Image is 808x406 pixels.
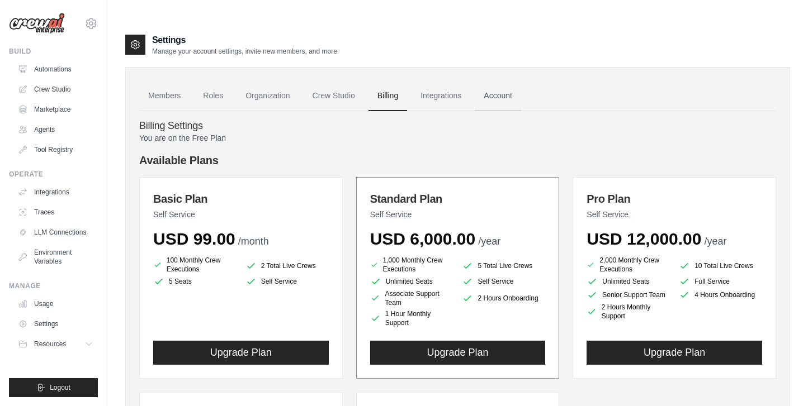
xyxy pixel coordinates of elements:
li: 5 Total Live Crews [462,258,545,274]
div: Operate [9,170,98,179]
h4: Available Plans [139,152,776,168]
li: Self Service [245,276,329,287]
p: You are on the Free Plan [139,132,776,144]
h2: Settings [152,34,339,47]
a: Integrations [412,81,470,111]
li: 2 Hours Monthly Support [587,303,670,321]
li: 5 Seats [153,276,237,287]
li: Associate Support Team [370,289,453,307]
li: Full Service [679,276,762,287]
a: Crew Studio [13,80,98,98]
li: Unlimited Seats [587,276,670,287]
span: USD 12,000.00 [587,230,701,248]
span: /year [478,236,500,247]
button: Logout [9,378,98,397]
a: Settings [13,315,98,333]
button: Upgrade Plan [587,341,762,365]
img: Logo [9,13,65,34]
li: 1 Hour Monthly Support [370,309,453,327]
a: Agents [13,121,98,138]
a: Roles [194,81,232,111]
a: Usage [13,295,98,313]
a: Crew Studio [304,81,364,111]
span: Logout [50,383,70,392]
li: 1,000 Monthly Crew Executions [370,256,453,274]
h3: Pro Plan [587,191,762,207]
li: 2,000 Monthly Crew Executions [587,256,670,274]
span: /year [704,236,726,247]
a: Automations [13,60,98,78]
button: Upgrade Plan [370,341,546,365]
li: 2 Hours Onboarding [462,289,545,307]
a: Tool Registry [13,141,98,159]
a: Environment Variables [13,243,98,270]
button: Upgrade Plan [153,341,329,365]
a: LLM Connections [13,223,98,241]
a: Members [139,81,190,111]
span: USD 6,000.00 [370,230,475,248]
a: Marketplace [13,101,98,118]
li: 4 Hours Onboarding [679,289,762,300]
li: Self Service [462,276,545,287]
iframe: Chat Widget [752,352,808,406]
p: Self Service [153,209,329,220]
p: Self Service [587,209,762,220]
a: Billing [368,81,407,111]
p: Self Service [370,209,546,220]
li: 2 Total Live Crews [245,258,329,274]
a: Organization [237,81,299,111]
div: Manage [9,281,98,290]
h3: Standard Plan [370,191,546,207]
div: Build [9,47,98,56]
a: Traces [13,203,98,221]
a: Integrations [13,183,98,201]
span: /month [238,236,269,247]
li: 100 Monthly Crew Executions [153,256,237,274]
li: Senior Support Team [587,289,670,300]
span: Resources [34,340,66,348]
li: Unlimited Seats [370,276,453,287]
li: 10 Total Live Crews [679,258,762,274]
a: Account [475,81,521,111]
p: Manage your account settings, invite new members, and more. [152,47,339,56]
span: USD 99.00 [153,230,235,248]
button: Resources [13,335,98,353]
h4: Billing Settings [139,120,776,132]
h3: Basic Plan [153,191,329,207]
